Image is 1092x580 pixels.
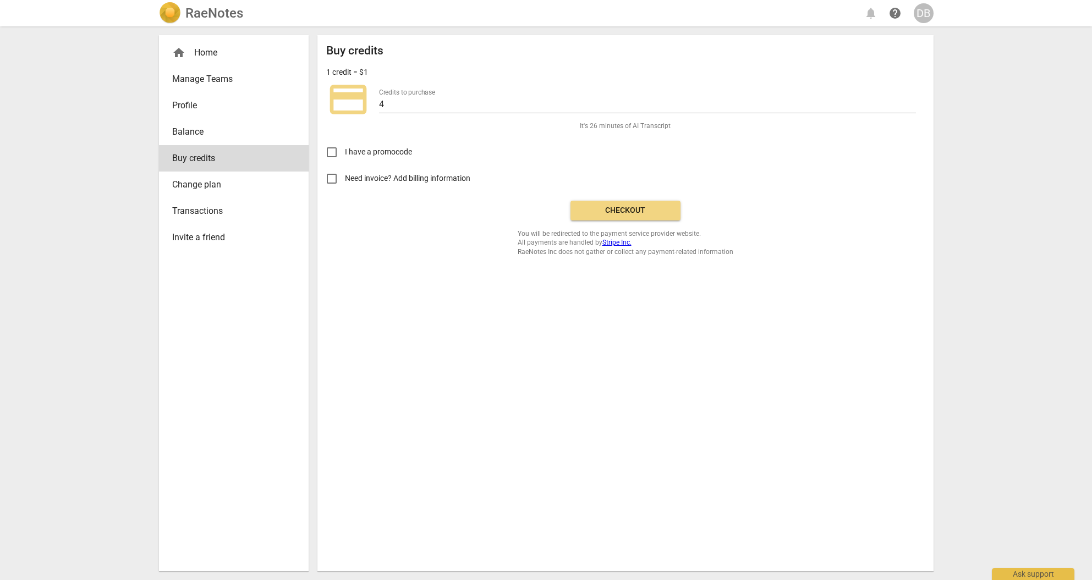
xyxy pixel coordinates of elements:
[888,7,902,20] span: help
[379,89,435,96] label: Credits to purchase
[172,205,287,218] span: Transactions
[159,66,309,92] a: Manage Teams
[326,78,370,121] span: credit_card
[914,3,934,23] button: DB
[185,5,243,21] h2: RaeNotes
[345,173,472,184] span: Need invoice? Add billing information
[172,231,287,244] span: Invite a friend
[159,92,309,119] a: Profile
[172,152,287,165] span: Buy credits
[992,568,1074,580] div: Ask support
[570,201,681,220] button: Checkout
[172,46,287,59] div: Home
[518,229,733,257] span: You will be redirected to the payment service provider website. All payments are handled by RaeNo...
[172,73,287,86] span: Manage Teams
[159,2,243,24] a: LogoRaeNotes
[326,44,383,58] h2: Buy credits
[580,121,671,131] span: It's 26 minutes of AI Transcript
[172,99,287,112] span: Profile
[172,46,185,59] span: home
[602,239,632,246] a: Stripe Inc.
[159,224,309,251] a: Invite a friend
[172,125,287,139] span: Balance
[159,2,181,24] img: Logo
[326,67,368,78] p: 1 credit = $1
[159,172,309,198] a: Change plan
[885,3,905,23] a: Help
[159,145,309,172] a: Buy credits
[159,198,309,224] a: Transactions
[345,146,412,158] span: I have a promocode
[159,40,309,66] div: Home
[579,205,672,216] span: Checkout
[172,178,287,191] span: Change plan
[159,119,309,145] a: Balance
